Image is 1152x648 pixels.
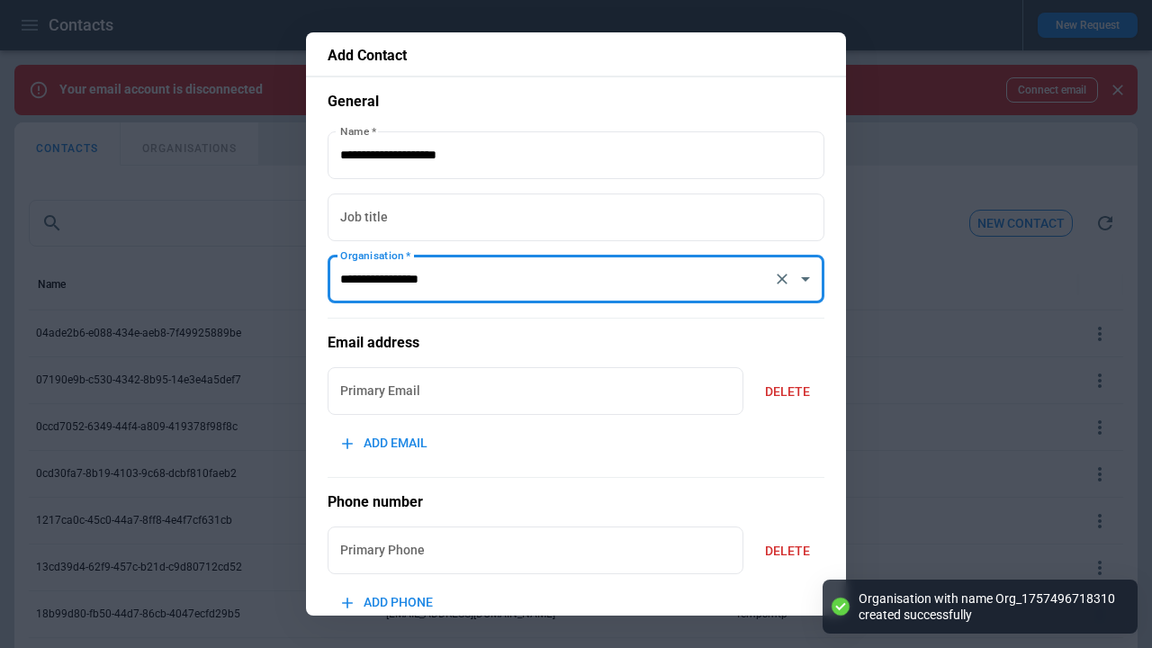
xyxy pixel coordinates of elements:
button: Open [793,266,818,292]
p: Add Contact [328,47,824,65]
h5: General [328,92,824,112]
h5: Email address [328,333,824,353]
button: DELETE [751,532,824,571]
h5: Phone number [328,492,824,512]
button: ADD PHONE [328,583,447,622]
button: ADD EMAIL [328,424,442,463]
div: Organisation with name Org_1757496718310 created successfully [859,590,1120,623]
label: Organisation [340,247,410,263]
button: Clear [769,266,795,292]
button: DELETE [751,373,824,411]
label: Name [340,123,376,139]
